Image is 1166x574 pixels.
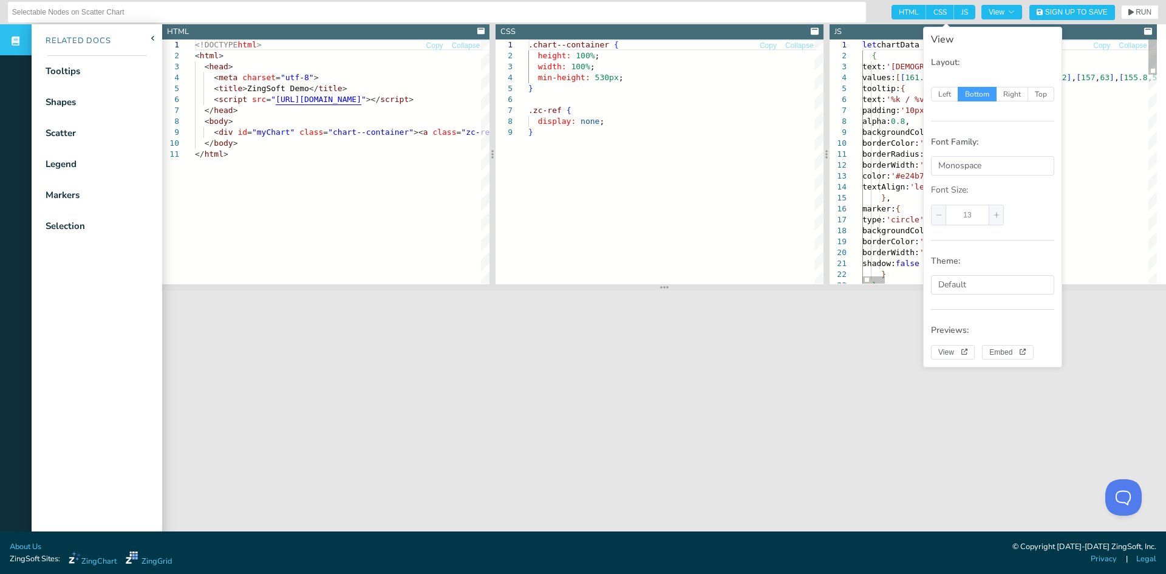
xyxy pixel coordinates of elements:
[205,138,214,148] span: </
[862,171,891,180] span: color:
[834,26,842,38] div: JS
[1123,73,1147,82] span: 155.8
[281,73,314,82] span: "utf-8"
[871,51,876,60] span: {
[538,117,576,126] span: display:
[237,40,256,49] span: html
[919,237,948,246] span: '#fff'
[219,51,223,60] span: >
[214,95,219,104] span: <
[862,248,919,257] span: borderWidth:
[496,83,513,94] div: 5
[496,127,513,138] div: 9
[1028,87,1054,101] span: Top
[69,552,117,567] a: ZingChart
[228,62,233,71] span: >
[1121,5,1159,19] button: RUN
[1095,73,1100,82] span: ,
[895,259,919,268] span: false
[862,149,924,159] span: borderRadius:
[576,51,595,60] span: 100%
[932,205,946,225] span: decrease number
[931,87,1054,101] div: radio-group
[209,62,228,71] span: head
[10,553,60,565] span: ZingSoft Sites:
[266,95,271,104] span: =
[931,56,1054,69] p: Layout:
[162,83,179,94] div: 5
[496,61,513,72] div: 3
[162,149,179,160] div: 11
[162,61,179,72] div: 3
[619,73,624,82] span: ;
[276,95,361,104] span: [URL][DOMAIN_NAME]
[423,128,428,137] span: a
[830,193,847,203] div: 15
[319,84,343,93] span: title
[830,50,847,61] div: 2
[931,324,1054,337] p: Previews:
[538,51,571,60] span: height:
[892,5,975,19] div: checkbox-group
[567,106,571,115] span: {
[862,95,886,104] span: text:
[862,106,901,115] span: padding:
[862,160,919,169] span: borderWidth:
[830,247,847,258] div: 20
[590,62,595,71] span: ;
[328,128,414,137] span: "chart--container"
[759,40,777,52] button: Copy
[830,258,847,269] div: 21
[862,204,896,213] span: marker:
[1066,73,1071,82] span: ]
[830,72,847,83] div: 4
[989,205,1003,225] span: increase number
[931,345,975,360] button: View
[252,128,295,137] span: "myChart"
[862,226,938,235] span: backgroundColor:
[257,40,262,49] span: >
[900,84,905,93] span: {
[237,128,247,137] span: id
[830,171,847,182] div: 13
[862,128,938,137] span: backgroundColor:
[162,290,1166,544] iframe: Your browser does not support iframes.
[205,62,210,71] span: <
[528,84,533,93] span: }
[46,64,80,78] div: Tooltips
[595,51,600,60] span: ;
[162,127,179,138] div: 9
[862,259,896,268] span: shadow:
[528,40,609,49] span: .chart--container
[461,128,499,137] span: "zc-ref"
[451,40,481,52] button: Collapse
[1081,73,1095,82] span: 157
[276,73,281,82] span: =
[830,116,847,127] div: 8
[12,2,862,22] input: Untitled Demo
[862,40,876,49] span: let
[214,138,233,148] span: body
[881,193,886,202] span: }
[830,203,847,214] div: 16
[1012,541,1156,553] div: © Copyright [DATE]-[DATE] ZingSoft, Inc.
[214,84,219,93] span: <
[862,84,901,93] span: tooltip:
[343,84,347,93] span: >
[1071,73,1076,82] span: ,
[496,94,513,105] div: 6
[214,73,219,82] span: <
[162,105,179,116] div: 7
[496,50,513,61] div: 2
[862,215,886,224] span: type:
[162,72,179,83] div: 4
[496,72,513,83] div: 4
[997,87,1028,101] span: Right
[205,117,210,126] span: <
[886,193,891,202] span: ,
[299,128,323,137] span: class
[219,95,247,104] span: script
[600,117,605,126] span: ;
[528,106,562,115] span: .zc-ref
[432,128,456,137] span: class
